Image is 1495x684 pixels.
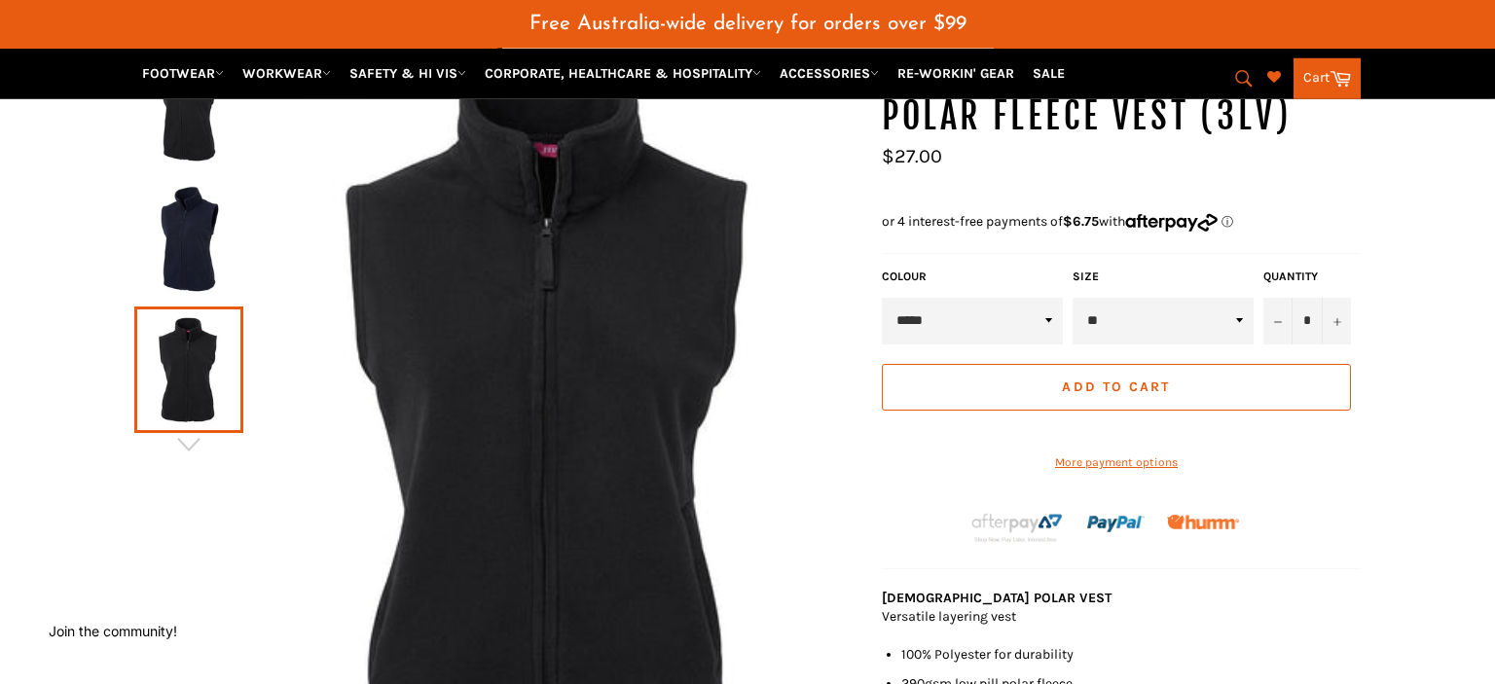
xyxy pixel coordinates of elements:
[882,454,1351,471] a: More payment options
[49,623,177,639] button: Join the community!
[772,56,887,90] a: ACCESSORIES
[882,590,1112,606] strong: [DEMOGRAPHIC_DATA] POLAR VEST
[134,56,232,90] a: FOOTWEAR
[1025,56,1073,90] a: SALE
[342,56,474,90] a: SAFETY & HI VIS
[1167,515,1239,529] img: Humm_core_logo_RGB-01_300x60px_small_195d8312-4386-4de7-b182-0ef9b6303a37.png
[235,56,339,90] a: WORKWEAR
[882,145,942,167] span: $27.00
[1087,495,1145,553] img: paypal.png
[882,364,1351,411] button: Add to Cart
[890,56,1022,90] a: RE-WORKIN' GEAR
[144,55,234,162] img: Workin Gear Ladies Polar Fleece Vest
[1294,58,1361,99] a: Cart
[901,645,1361,664] li: 100% Polyester for durability
[882,607,1361,626] p: Versatile layering vest
[969,511,1065,544] img: Afterpay-Logo-on-dark-bg_large.png
[144,186,234,293] img: Workin Gear Ladies Polar Fleece Vest
[477,56,769,90] a: CORPORATE, HEALTHCARE & HOSPITALITY
[1073,269,1254,285] label: Size
[1263,269,1351,285] label: Quantity
[1062,378,1170,395] span: Add to Cart
[1322,298,1351,344] button: Increase item quantity by one
[529,14,966,34] span: Free Australia-wide delivery for orders over $99
[882,269,1063,285] label: COLOUR
[1263,298,1293,344] button: Reduce item quantity by one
